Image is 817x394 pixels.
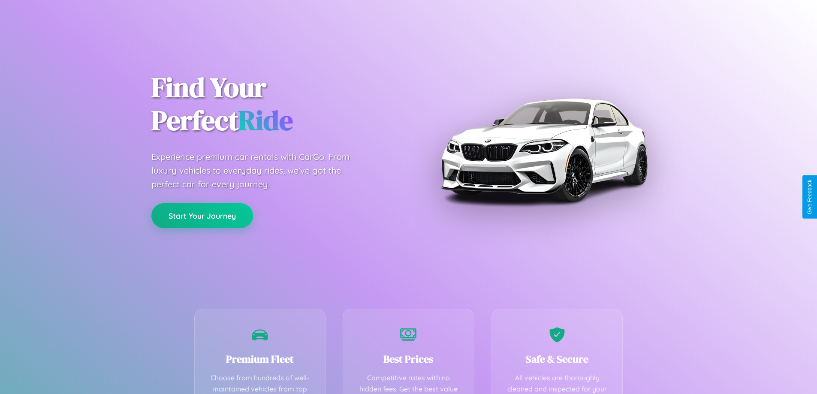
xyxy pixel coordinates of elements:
span: Ride [238,102,293,139]
h3: Premium Fleet [208,352,313,366]
p: Experience premium car rentals with CarGo. From luxury vehicles to everyday rides, we've got the ... [151,150,366,191]
img: Premium BMW car rental vehicle [437,43,651,257]
div: Give Feedback [807,180,813,214]
h1: Find Your Perfect [151,71,396,137]
h3: Safe & Secure [505,352,610,366]
button: Start Your Journey [151,203,253,228]
h3: Best Prices [356,352,461,366]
